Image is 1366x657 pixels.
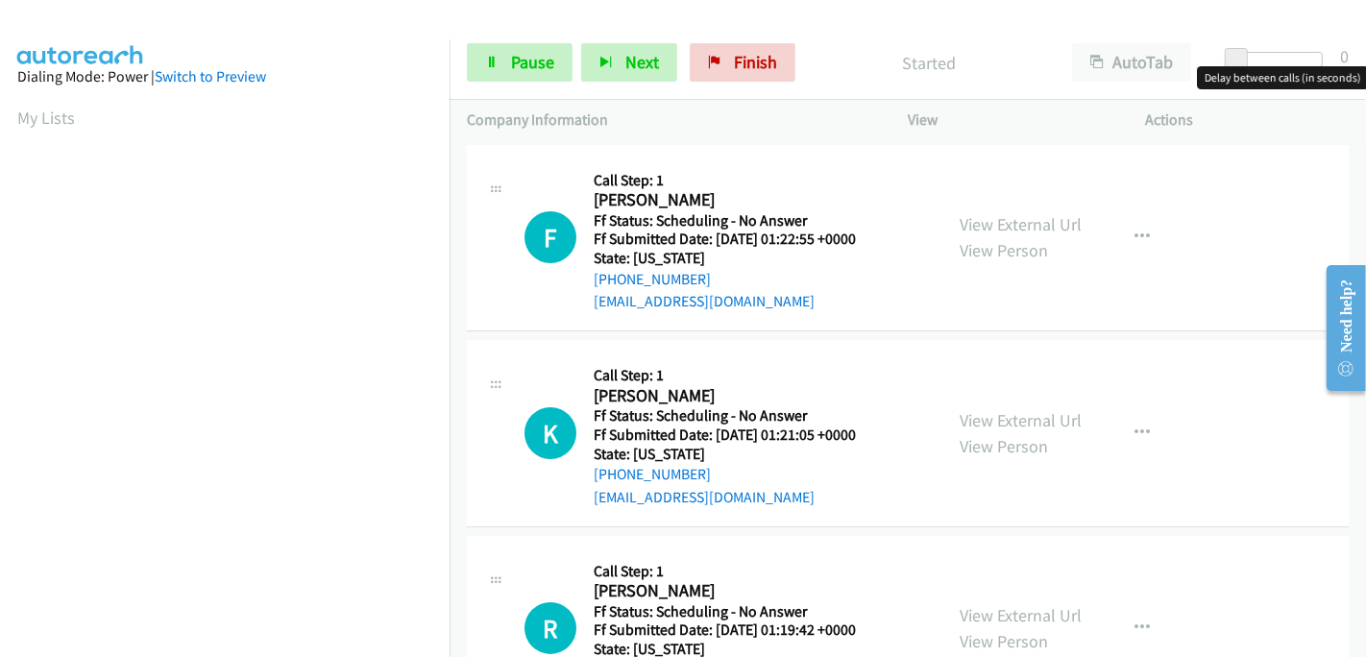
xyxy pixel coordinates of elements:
h5: Ff Submitted Date: [DATE] 01:19:42 +0000 [594,620,880,640]
a: [EMAIL_ADDRESS][DOMAIN_NAME] [594,488,815,506]
h1: F [524,211,576,263]
h5: State: [US_STATE] [594,249,880,268]
a: Pause [467,43,573,82]
a: My Lists [17,107,75,129]
h2: [PERSON_NAME] [594,385,880,407]
h5: Ff Submitted Date: [DATE] 01:21:05 +0000 [594,426,880,445]
a: [PHONE_NUMBER] [594,270,711,288]
div: 0 [1340,43,1349,69]
div: The call is yet to be attempted [524,211,576,263]
h2: [PERSON_NAME] [594,189,880,211]
a: [PHONE_NUMBER] [594,465,711,483]
button: AutoTab [1072,43,1191,82]
a: View External Url [960,213,1082,235]
h5: Ff Status: Scheduling - No Answer [594,602,880,621]
h5: Call Step: 1 [594,366,880,385]
a: View Person [960,239,1048,261]
h5: Ff Status: Scheduling - No Answer [594,406,880,426]
p: Company Information [467,109,873,132]
div: The call is yet to be attempted [524,602,576,654]
h5: Call Step: 1 [594,562,880,581]
h5: Call Step: 1 [594,171,880,190]
h5: Ff Submitted Date: [DATE] 01:22:55 +0000 [594,230,880,249]
div: Dialing Mode: Power | [17,65,432,88]
a: Finish [690,43,795,82]
span: Next [625,51,659,73]
h1: K [524,407,576,459]
a: Switch to Preview [155,67,266,85]
button: Next [581,43,677,82]
p: View [908,109,1111,132]
a: View External Url [960,409,1082,431]
span: Pause [511,51,554,73]
a: View External Url [960,604,1082,626]
p: Actions [1146,109,1350,132]
h2: [PERSON_NAME] [594,580,880,602]
h5: State: [US_STATE] [594,445,880,464]
a: View Person [960,435,1048,457]
h1: R [524,602,576,654]
iframe: Resource Center [1311,252,1366,404]
p: Started [821,50,1037,76]
h5: Ff Status: Scheduling - No Answer [594,211,880,231]
a: View Person [960,630,1048,652]
a: [EMAIL_ADDRESS][DOMAIN_NAME] [594,292,815,310]
div: The call is yet to be attempted [524,407,576,459]
span: Finish [734,51,777,73]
